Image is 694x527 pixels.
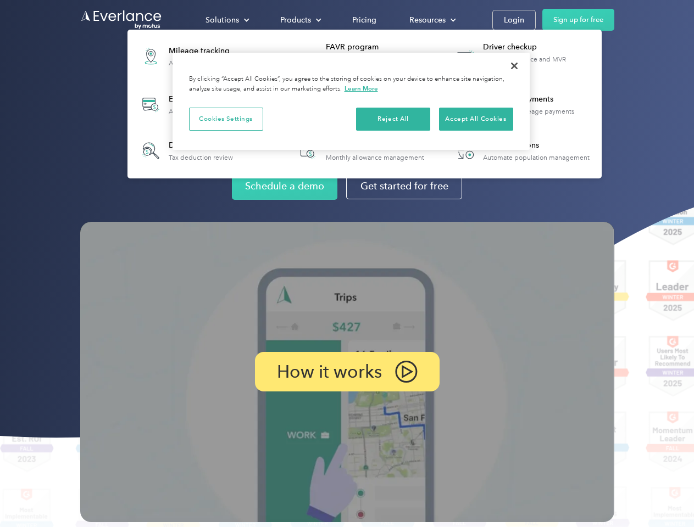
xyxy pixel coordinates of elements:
div: Pricing [352,13,376,27]
div: FAVR program [326,42,438,53]
nav: Products [127,30,602,178]
div: By clicking “Accept All Cookies”, you agree to the storing of cookies on your device to enhance s... [189,75,513,94]
a: More information about your privacy, opens in a new tab [345,85,378,92]
div: Deduction finder [169,140,233,151]
div: Driver checkup [483,42,596,53]
a: HR IntegrationsAutomate population management [447,133,595,169]
button: Close [502,54,526,78]
div: Automatic transaction logs [169,108,248,115]
div: Solutions [195,10,258,30]
a: Deduction finderTax deduction review [133,133,238,169]
a: FAVR programFixed & Variable Rate reimbursement design & management [290,36,439,76]
p: How it works [277,365,382,378]
a: Sign up for free [542,9,614,31]
a: Go to homepage [80,9,163,30]
div: HR Integrations [483,140,590,151]
a: Pricing [341,10,387,30]
div: Monthly allowance management [326,154,424,161]
div: Resources [398,10,465,30]
div: Tax deduction review [169,154,233,161]
div: Privacy [173,53,530,150]
a: Get started for free [346,173,462,199]
div: License, insurance and MVR verification [483,55,596,71]
a: Login [492,10,536,30]
a: Driver checkupLicense, insurance and MVR verification [447,36,596,76]
button: Cookies Settings [189,108,263,131]
div: Automate population management [483,154,590,161]
a: Accountable planMonthly allowance management [290,133,430,169]
div: Automatic mileage logs [169,59,240,67]
div: Mileage tracking [169,46,240,57]
div: Login [504,13,524,27]
button: Reject All [356,108,430,131]
a: Schedule a demo [232,172,337,200]
button: Accept All Cookies [439,108,513,131]
div: Resources [409,13,446,27]
a: Mileage trackingAutomatic mileage logs [133,36,246,76]
div: Products [280,13,311,27]
div: Solutions [206,13,239,27]
div: Products [269,10,330,30]
a: Expense trackingAutomatic transaction logs [133,85,253,125]
input: Submit [81,65,136,88]
div: Expense tracking [169,94,248,105]
div: Cookie banner [173,53,530,150]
